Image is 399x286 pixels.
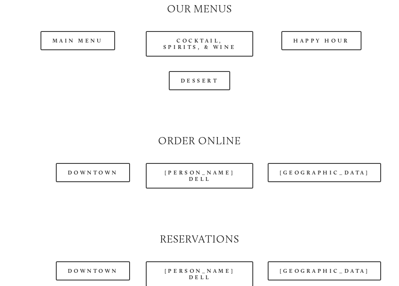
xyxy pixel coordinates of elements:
[268,163,381,182] a: [GEOGRAPHIC_DATA]
[146,163,253,189] a: [PERSON_NAME] Dell
[281,31,361,50] a: Happy Hour
[56,163,130,182] a: Downtown
[169,71,231,90] a: Dessert
[268,261,381,280] a: [GEOGRAPHIC_DATA]
[24,134,375,149] h2: Order Online
[40,31,115,50] a: Main Menu
[56,261,130,280] a: Downtown
[146,31,253,57] a: Cocktail, Spirits, & Wine
[24,232,375,247] h2: Reservations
